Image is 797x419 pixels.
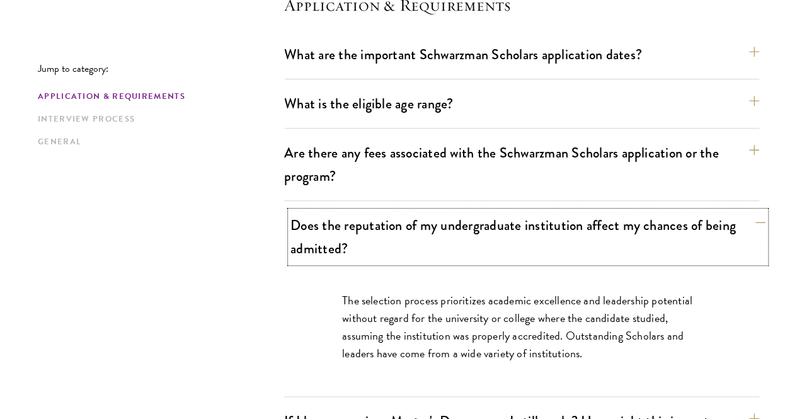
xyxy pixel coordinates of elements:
button: Are there any fees associated with the Schwarzman Scholars application or the program? [284,139,759,190]
a: General [38,135,277,149]
p: Jump to category: [38,63,284,74]
button: What are the important Schwarzman Scholars application dates? [284,40,759,69]
button: What is the eligible age range? [284,89,759,118]
button: Does the reputation of my undergraduate institution affect my chances of being admitted? [290,211,765,263]
p: The selection process prioritizes academic excellence and leadership potential without regard for... [342,292,701,362]
a: Application & Requirements [38,90,277,103]
a: Interview Process [38,113,277,126]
